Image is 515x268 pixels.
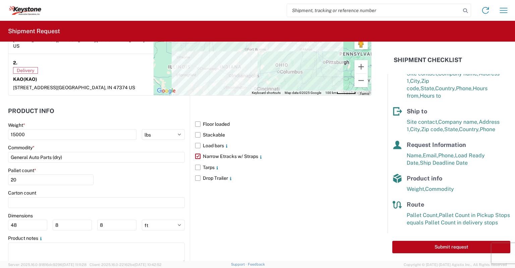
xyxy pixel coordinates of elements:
[8,167,36,173] label: Pallet count
[407,108,427,115] span: Ship to
[407,212,510,226] span: Pallet Count in Pickup Stops equals Pallet Count in delivery stops
[13,85,57,90] span: [STREET_ADDRESS]
[394,56,462,64] h2: Shipment Checklist
[8,263,87,267] span: Server: 2025.16.0-91816dc9296
[8,235,44,241] label: Product notes
[404,262,507,268] span: Copyright © [DATE]-[DATE] Agistix Inc., All Rights Reserved
[53,220,92,230] input: W
[8,213,33,219] label: Dimensions
[407,201,424,208] span: Route
[438,119,479,125] span: Company name,
[13,37,145,49] span: [GEOGRAPHIC_DATA] US
[13,59,17,67] strong: 2.
[420,85,435,92] span: State,
[423,152,438,159] span: Email,
[195,129,371,140] label: Stackable
[360,92,369,96] a: Terms
[23,76,37,82] span: (KAO)
[438,152,455,159] span: Phone,
[195,162,371,173] label: Tarps
[480,126,495,132] span: Phone
[410,126,421,132] span: City,
[456,85,473,92] span: Phone,
[195,173,371,183] label: Drop Trailer
[195,140,371,151] label: Load bars
[410,78,421,84] span: City,
[323,91,358,95] button: Map Scale: 100 km per 53 pixels
[354,36,368,49] button: Drag Pegman onto the map to open Street View
[231,262,248,266] a: Support
[195,119,371,129] label: Floor loaded
[425,186,454,192] span: Commodity
[13,37,97,43] span: [STREET_ADDRESS][PERSON_NAME],
[285,91,321,95] span: Map data ©2025 Google
[354,74,368,87] button: Zoom out
[287,4,461,17] input: Shipment, tracking or reference number
[392,241,510,253] button: Submit request
[8,27,60,35] h2: Shipment Request
[407,141,466,148] span: Request Information
[8,108,54,114] h2: Product Info
[57,85,135,90] span: [GEOGRAPHIC_DATA], IN 47374 US
[252,91,281,95] button: Keyboard shortcuts
[407,175,442,182] span: Product info
[407,186,425,192] span: Weight,
[459,126,480,132] span: Country,
[90,263,162,267] span: Client: 2025.16.0-22162be
[354,60,368,73] button: Zoom in
[325,91,337,95] span: 100 km
[435,85,456,92] span: Country,
[407,212,439,218] span: Pallet Count,
[155,87,177,95] img: Google
[13,67,38,74] span: Delivery
[62,263,87,267] span: [DATE] 11:11:28
[97,220,136,230] input: H
[407,152,423,159] span: Name,
[248,262,265,266] a: Feedback
[420,160,468,166] span: Ship Deadline Date
[155,87,177,95] a: Open this area in Google Maps (opens a new window)
[134,263,162,267] span: [DATE] 10:42:52
[13,76,37,82] strong: KAO
[8,190,36,196] label: Carton count
[8,145,35,151] label: Commodity
[8,220,47,230] input: L
[195,151,371,162] label: Narrow Etracks w/ Straps
[407,119,438,125] span: Site contact,
[421,126,444,132] span: Zip code,
[420,93,441,99] span: Hours to
[8,122,25,128] label: Weight
[444,126,459,132] span: State,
